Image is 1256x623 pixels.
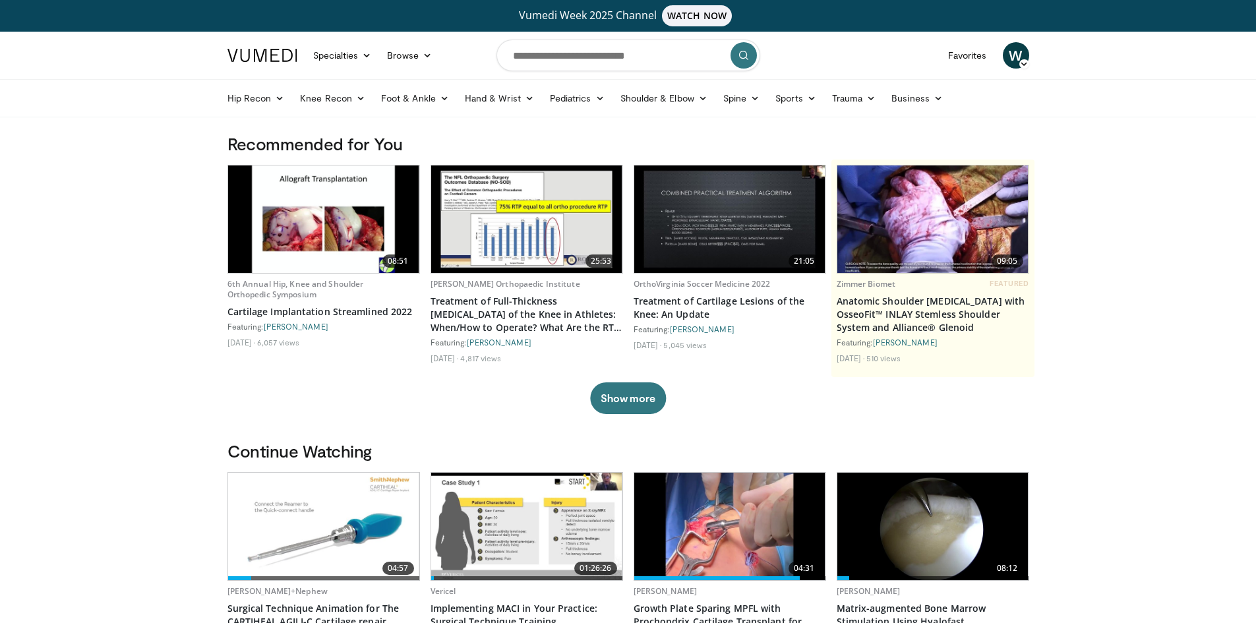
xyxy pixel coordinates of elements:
a: Browse [379,42,440,69]
a: [PERSON_NAME] [264,322,328,331]
a: 08:51 [228,165,419,273]
a: 21:05 [634,165,825,273]
a: [PERSON_NAME] [873,338,938,347]
li: 5,045 views [663,340,707,350]
a: Vericel [431,585,456,597]
img: fe538279-844d-4579-91df-cf843bd32735.620x360_q85_upscale.jpg [634,165,825,273]
img: 7b4f6c32-a76f-439f-8c71-1c7b3b2ebda1.620x360_q85_upscale.jpg [837,473,1029,580]
h3: Continue Watching [227,440,1029,461]
div: Featuring: [431,337,623,347]
img: 59d0d6d9-feca-4357-b9cd-4bad2cd35cb6.620x360_q85_upscale.jpg [837,165,1029,273]
a: Business [883,85,951,111]
a: 08:12 [837,473,1029,580]
li: [DATE] [634,340,662,350]
a: Specialties [305,42,380,69]
a: Hand & Wrist [457,85,542,111]
a: Treatment of Cartilage Lesions of the Knee: An Update [634,295,826,321]
span: 09:05 [992,254,1023,268]
a: Sports [767,85,824,111]
li: [DATE] [227,337,256,347]
li: [DATE] [431,353,459,363]
a: 09:05 [837,165,1029,273]
span: 25:53 [585,254,617,268]
a: Treatment of Full-Thickness [MEDICAL_DATA] of the Knee in Athletes: When/How to Operate? What Are... [431,295,623,334]
a: Trauma [824,85,884,111]
a: [PERSON_NAME] [634,585,698,597]
a: 25:53 [431,165,622,273]
div: Featuring: [837,337,1029,347]
span: 08:12 [992,562,1023,575]
a: 04:31 [634,473,825,580]
input: Search topics, interventions [496,40,760,71]
a: Shoulder & Elbow [613,85,715,111]
img: ffc56676-9ce6-4709-8329-14d886d4fcb7.620x360_q85_upscale.jpg [634,473,825,580]
a: OrthoVirginia Soccer Medicine 2022 [634,278,771,289]
a: Pediatrics [542,85,613,111]
img: ce873a1a-70bc-48a4-9bd1-9bfecf71c334.620x360_q85_upscale.jpg [431,473,622,580]
button: Show more [590,382,666,414]
img: VuMedi Logo [227,49,297,62]
a: Zimmer Biomet [837,278,896,289]
a: W [1003,42,1029,69]
a: [PERSON_NAME]+Nephew [227,585,328,597]
span: 04:57 [382,562,414,575]
a: Favorites [940,42,995,69]
a: Cartilage Implantation Streamlined 2022 [227,305,420,318]
a: Anatomic Shoulder [MEDICAL_DATA] with OsseoFit™ INLAY Stemless Shoulder System and Alliance® Glenoid [837,295,1029,334]
a: Vumedi Week 2025 ChannelWATCH NOW [229,5,1027,26]
a: 6th Annual Hip, Knee and Shoulder Orthopedic Symposium [227,278,364,300]
span: FEATURED [990,279,1029,288]
a: 01:26:26 [431,473,622,580]
span: 21:05 [789,254,820,268]
a: [PERSON_NAME] [837,585,901,597]
a: Spine [715,85,767,111]
div: Featuring: [227,321,420,332]
img: 6a0e6be9-25e9-49bf-85c4-8e9e120ec878.620x360_q85_upscale.jpg [228,165,419,273]
a: [PERSON_NAME] [467,338,531,347]
li: 4,817 views [460,353,501,363]
div: Featuring: [634,324,826,334]
span: 04:31 [789,562,820,575]
span: 01:26:26 [574,562,617,575]
a: 04:57 [228,473,419,580]
img: f80f3ce6-85cd-4b71-88ce-e118548116d1.620x360_q85_upscale.jpg [228,473,419,580]
li: [DATE] [837,353,865,363]
span: WATCH NOW [662,5,732,26]
a: [PERSON_NAME] Orthopaedic Institute [431,278,580,289]
img: ab458ae3-3b7b-44f1-8043-76735947851a.620x360_q85_upscale.jpg [431,165,622,273]
h3: Recommended for You [227,133,1029,154]
a: Hip Recon [220,85,293,111]
a: Foot & Ankle [373,85,457,111]
span: 08:51 [382,254,414,268]
li: 6,057 views [257,337,299,347]
a: [PERSON_NAME] [670,324,734,334]
a: Knee Recon [292,85,373,111]
li: 510 views [866,353,901,363]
